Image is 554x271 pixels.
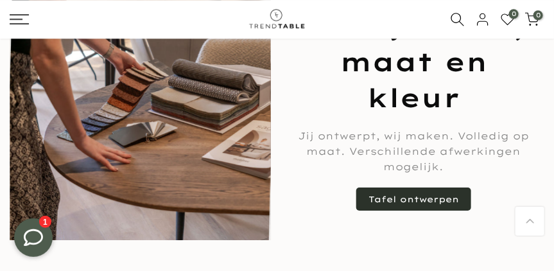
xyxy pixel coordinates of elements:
[501,12,515,26] a: 0
[290,128,539,175] p: Jij ontwerpt, wij maken. Volledig op maat. Verschillende afwerkingen mogelijk.
[533,11,543,21] span: 0
[237,1,317,37] img: trend-table
[290,8,539,116] h3: Kies je blad, maat en kleur
[515,207,544,236] a: Terug naar boven
[509,9,519,19] span: 0
[1,205,65,270] iframe: toggle-frame
[525,12,539,26] a: 0
[356,188,471,211] a: Tafel ontwerpen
